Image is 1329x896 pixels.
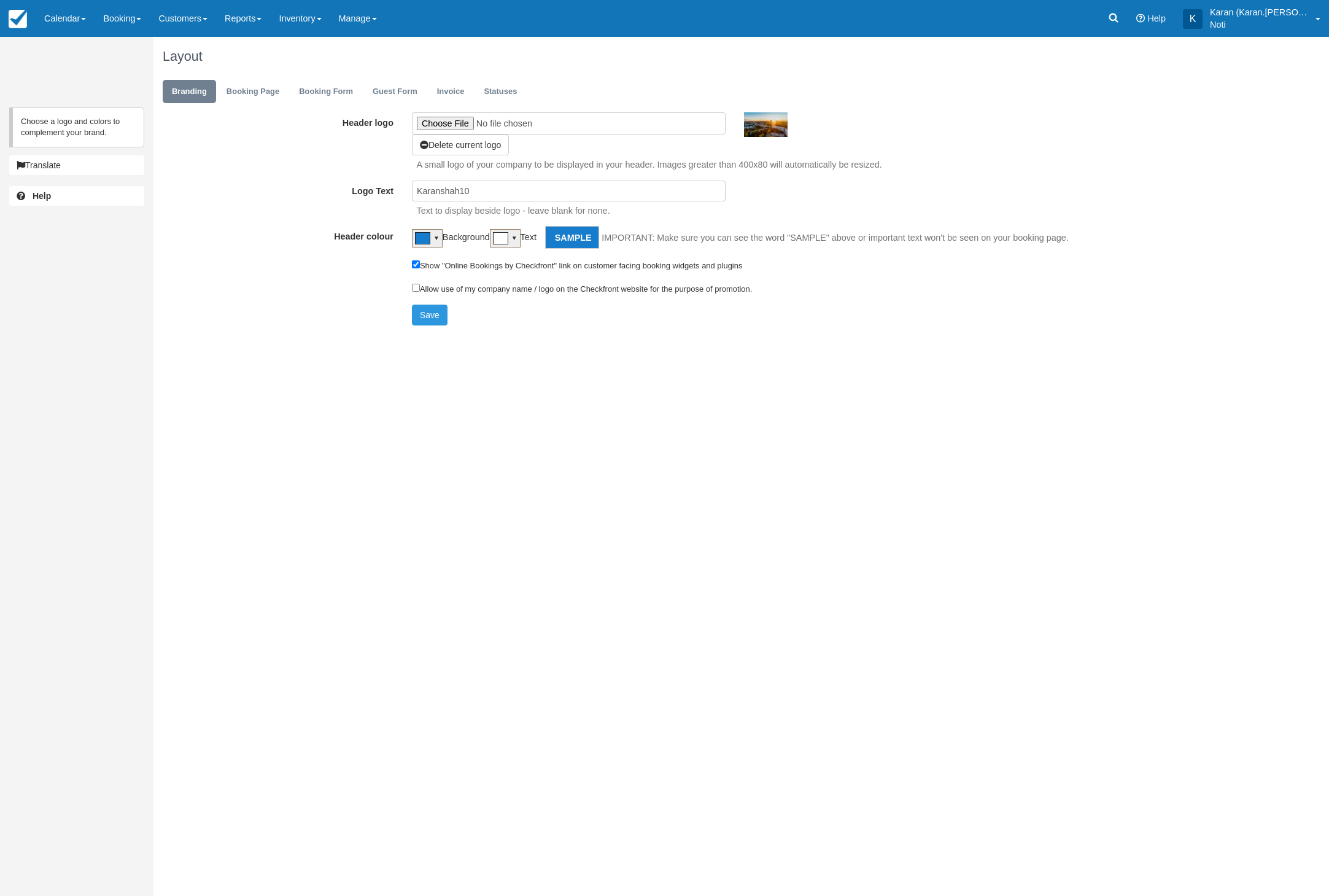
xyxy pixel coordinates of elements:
[1210,6,1308,18] p: Karan (Karan.[PERSON_NAME])
[420,261,742,270] label: Show "Online Bookings by Checkfront" link on customer facing booking widgets and plugins
[9,10,27,28] img: checkfront-main-nav-mini-logo.png
[420,284,752,294] label: Allow use of my company name / logo on the Checkfront website for the purpose of promotion.
[217,80,289,104] a: Booking Page
[153,181,403,198] label: Logo Text
[412,305,448,325] button: Save
[33,191,51,201] b: Help
[153,226,403,243] label: Header colour
[412,134,509,155] button: Delete current logo
[403,226,1150,249] div: Background Text
[1183,9,1203,29] div: K
[602,232,1068,244] p: IMPORTANT: Make sure you can see the word "SAMPLE" above or important text won't be seen on your ...
[416,205,610,217] p: Text to display beside logo - leave blank for none.
[363,80,427,104] a: Guest Form
[428,80,474,104] a: Invoice
[9,155,144,175] button: Translate
[163,80,216,104] a: Branding
[153,112,403,130] label: Header logo
[433,232,440,242] div: ▼
[163,49,1141,64] h1: Layout
[475,80,526,104] a: Statuses
[1136,14,1145,23] i: Help
[9,186,144,206] a: Help
[9,107,144,147] p: Choose a logo and colors to complement your brand.
[407,158,1141,171] p: A small logo of your company to be displayed in your header. Images greater than 400x80 will auto...
[744,112,791,140] img: Logo
[1210,18,1308,31] p: Noti
[545,226,599,249] div: Sample
[1147,14,1166,23] span: Help
[511,232,517,242] div: ▼
[290,80,362,104] a: Booking Form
